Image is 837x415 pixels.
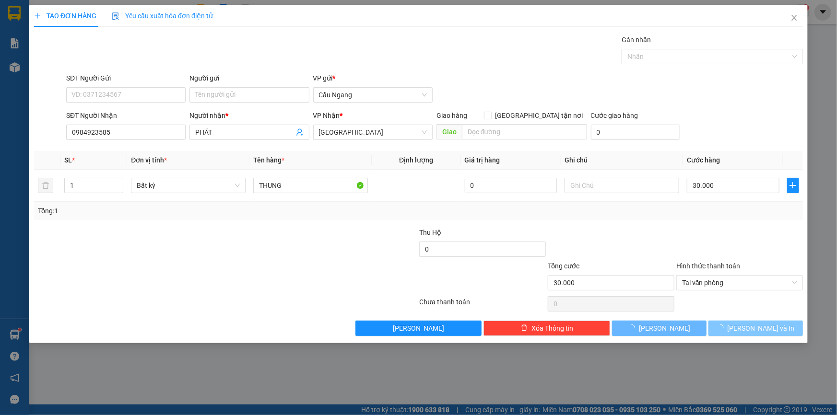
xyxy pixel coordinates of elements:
[137,178,240,193] span: Bất kỳ
[112,12,119,20] img: icon
[419,229,441,236] span: Thu Hộ
[483,321,610,336] button: deleteXóa Thông tin
[313,73,433,83] div: VP gửi
[639,323,690,334] span: [PERSON_NAME]
[561,151,683,170] th: Ghi chú
[790,14,798,22] span: close
[253,178,368,193] input: VD: Bàn, Ghế
[66,110,186,121] div: SĐT Người Nhận
[465,178,557,193] input: 0
[436,112,467,119] span: Giao hàng
[38,206,323,216] div: Tổng: 1
[717,324,728,331] span: loading
[687,156,720,164] span: Cước hàng
[531,323,573,334] span: Xóa Thông tin
[38,178,53,193] button: delete
[253,156,284,164] span: Tên hàng
[781,5,808,32] button: Close
[313,112,340,119] span: VP Nhận
[189,110,309,121] div: Người nhận
[565,178,679,193] input: Ghi Chú
[319,88,427,102] span: Cầu Ngang
[393,323,444,334] span: [PERSON_NAME]
[788,182,799,189] span: plus
[355,321,482,336] button: [PERSON_NAME]
[34,12,41,19] span: plus
[296,128,304,136] span: user-add
[399,156,433,164] span: Định lượng
[436,124,462,139] span: Giao
[728,323,795,334] span: [PERSON_NAME] và In
[462,124,587,139] input: Dọc đường
[548,262,579,270] span: Tổng cước
[622,36,651,44] label: Gán nhãn
[319,125,427,139] span: Sài Gòn
[34,12,96,20] span: TẠO ĐƠN HÀNG
[591,125,680,140] input: Cước giao hàng
[787,178,799,193] button: plus
[66,73,186,83] div: SĐT Người Gửi
[591,112,638,119] label: Cước giao hàng
[419,297,547,313] div: Chưa thanh toán
[682,276,797,290] span: Tại văn phòng
[708,321,803,336] button: [PERSON_NAME] và In
[465,156,500,164] span: Giá trị hàng
[189,73,309,83] div: Người gửi
[492,110,587,121] span: [GEOGRAPHIC_DATA] tận nơi
[628,324,639,331] span: loading
[64,156,72,164] span: SL
[112,12,213,20] span: Yêu cầu xuất hóa đơn điện tử
[521,324,528,332] span: delete
[131,156,167,164] span: Đơn vị tính
[676,262,740,270] label: Hình thức thanh toán
[612,321,707,336] button: [PERSON_NAME]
